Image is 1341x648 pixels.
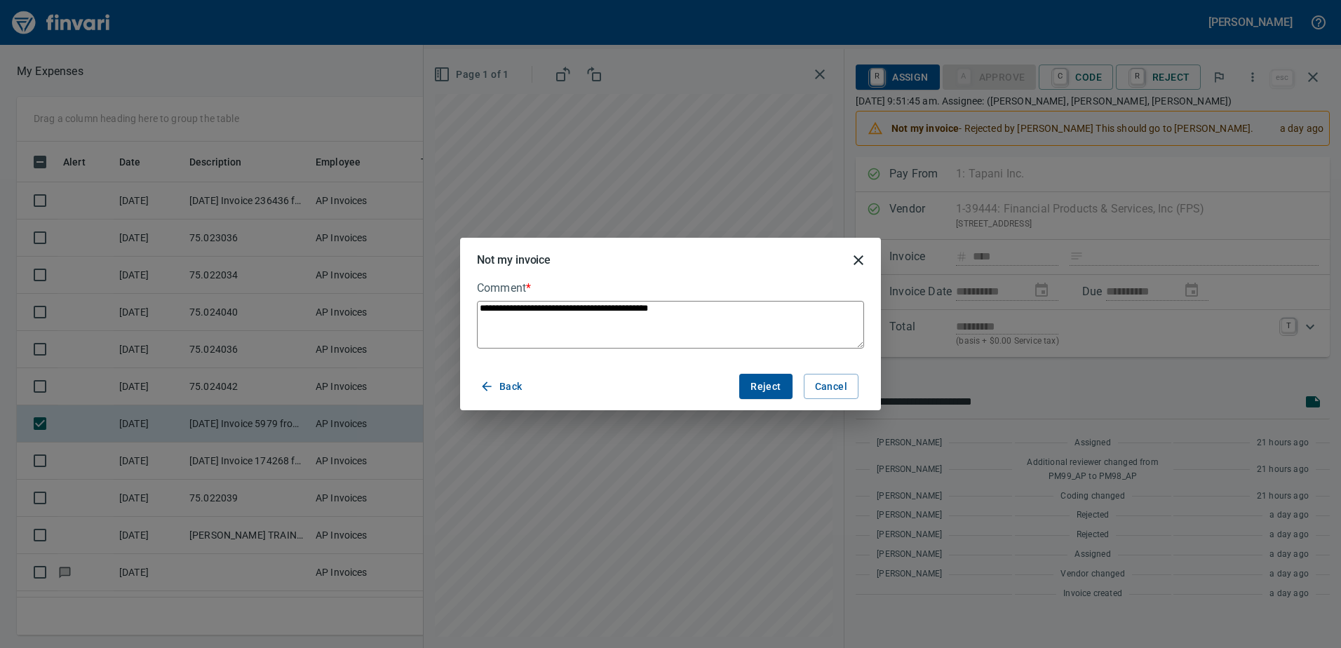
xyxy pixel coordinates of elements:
label: Comment [477,283,864,294]
span: Cancel [815,378,847,396]
button: close [842,243,875,277]
span: Back [483,378,523,396]
h5: Not my invoice [477,252,551,267]
button: Cancel [804,374,858,400]
button: Reject [739,374,792,400]
button: Back [477,374,528,400]
span: Reject [750,378,781,396]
